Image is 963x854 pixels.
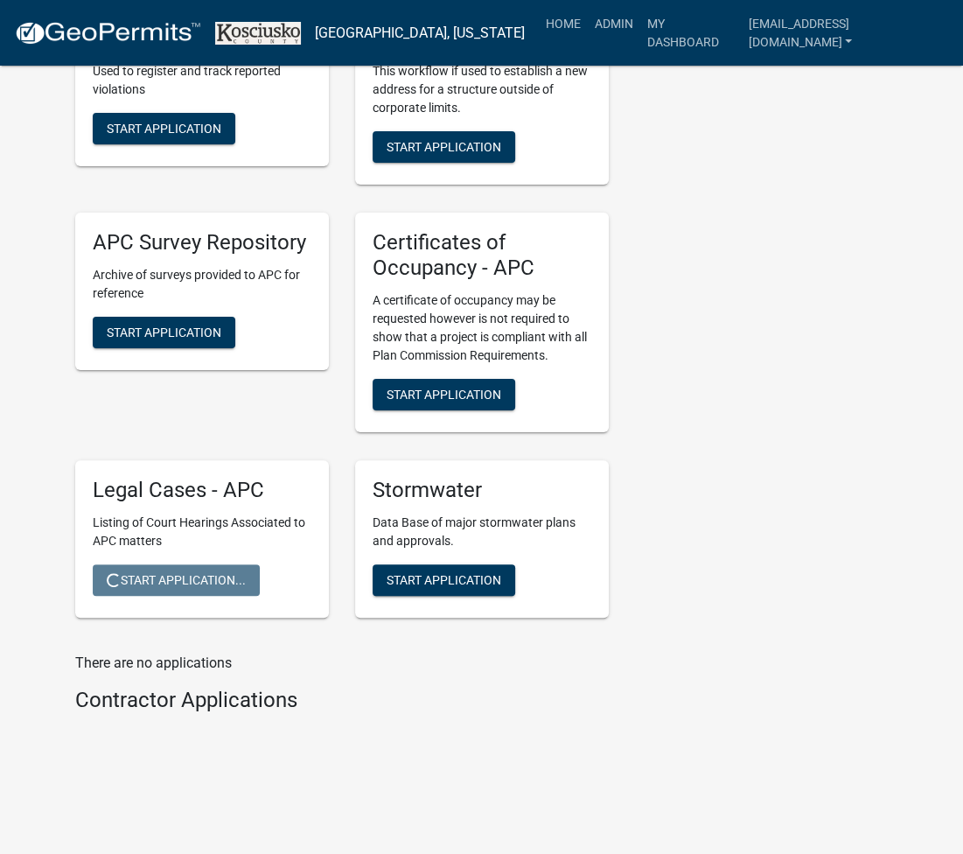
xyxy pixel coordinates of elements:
span: Start Application [387,140,501,154]
span: Start Application [387,572,501,586]
button: Start Application [373,379,515,410]
a: Admin [588,7,640,40]
p: Archive of surveys provided to APC for reference [93,266,311,303]
h5: Stormwater [373,478,591,503]
span: Start Application [387,387,501,401]
p: There are no applications [75,653,609,674]
span: Start Application [107,122,221,136]
img: Kosciusko County, Indiana [215,22,301,45]
button: Start Application [93,317,235,348]
h4: Contractor Applications [75,688,609,713]
p: A certificate of occupancy may be requested however is not required to show that a project is com... [373,291,591,365]
wm-workflow-list-section: Contractor Applications [75,688,609,720]
a: [GEOGRAPHIC_DATA], [US_STATE] [315,18,525,48]
button: Start Application... [93,564,260,596]
button: Start Application [373,564,515,596]
h5: Certificates of Occupancy - APC [373,230,591,281]
span: Start Application... [107,572,246,586]
h5: APC Survey Repository [93,230,311,255]
p: Listing of Court Hearings Associated to APC matters [93,514,311,550]
button: Start Application [373,131,515,163]
a: Home [539,7,588,40]
h5: Legal Cases - APC [93,478,311,503]
p: Data Base of major stormwater plans and approvals. [373,514,591,550]
button: Start Application [93,113,235,144]
p: This workflow if used to establish a new address for a structure outside of corporate limits. [373,62,591,117]
p: Used to register and track reported violations [93,62,311,99]
a: My Dashboard [640,7,741,59]
a: [EMAIL_ADDRESS][DOMAIN_NAME] [741,7,949,59]
span: Start Application [107,325,221,339]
